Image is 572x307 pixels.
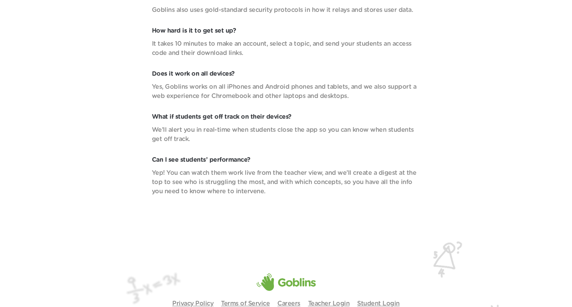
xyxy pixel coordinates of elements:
a: Teacher Login [308,300,350,307]
p: Does it work on all devices? [152,69,420,78]
p: Can I see students’ performance? [152,155,420,164]
a: Privacy Policy [172,300,213,307]
p: Yes, Goblins works on all iPhones and Android phones and tablets, and we also support a web exper... [152,82,420,101]
p: It takes 10 minutes to make an account, select a topic, and send your students an access code and... [152,39,420,58]
p: Yep! You can watch them work live from the teacher view, and we’ll create a digest at the top to ... [152,168,420,196]
a: Careers [277,300,300,307]
a: Student Login [357,300,400,307]
p: How hard is it to get set up? [152,26,420,35]
a: Terms of Service [221,300,270,307]
p: We’ll alert you in real-time when students close the app so you can know when students get off tr... [152,125,420,144]
p: What if students get off track on their devices? [152,112,420,121]
p: Goblins also uses gold-standard security protocols in how it relays and stores user data. [152,5,420,15]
